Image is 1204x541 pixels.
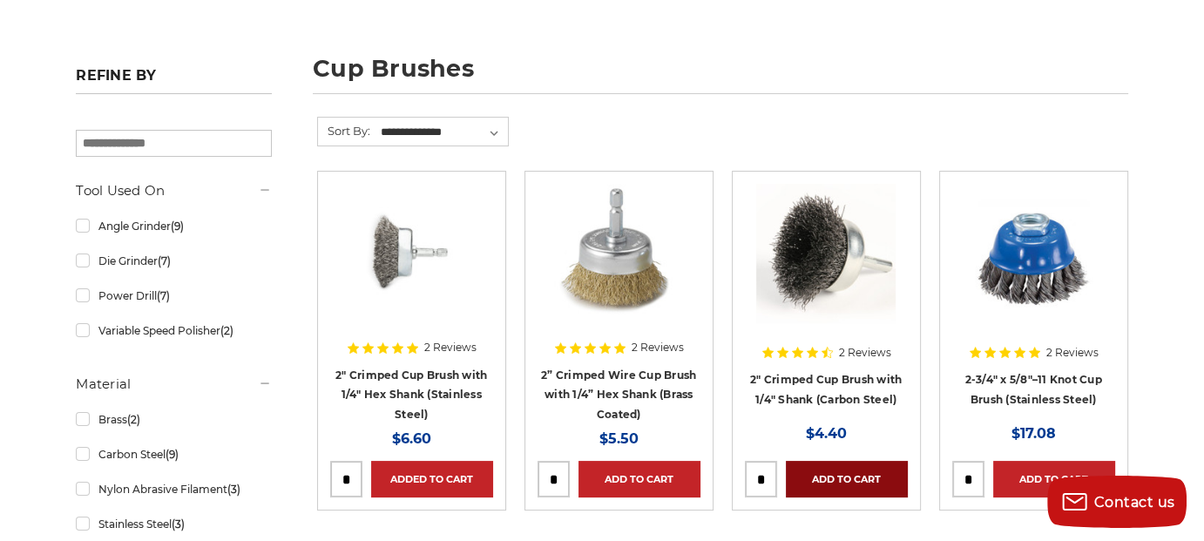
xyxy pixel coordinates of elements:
img: 2" Crimped Cup Brush 193220B [342,184,481,323]
span: (7) [157,289,170,302]
a: 2-3/4″ x 5/8″–11 Knot Cup Brush (Stainless Steel) [952,184,1115,347]
span: (2) [220,324,233,337]
label: Sort By: [318,118,370,144]
span: (3) [172,517,185,531]
span: (3) [227,483,240,496]
span: Contact us [1094,494,1175,511]
img: 2-3/4″ x 5/8″–11 Knot Cup Brush (Stainless Steel) [964,184,1103,323]
span: (9) [166,448,179,461]
a: Brass [76,404,272,435]
span: (2) [127,413,140,426]
a: 2" Crimped Cup Brush with 1/4" Hex Shank (Stainless Steel) [335,369,487,421]
span: $4.40 [806,425,847,442]
a: Nylon Abrasive Filament [76,474,272,504]
a: 2-3/4″ x 5/8″–11 Knot Cup Brush (Stainless Steel) [964,373,1101,406]
a: Added to Cart [371,461,493,497]
h5: Refine by [76,67,272,94]
h5: Material [76,374,272,395]
select: Sort By: [378,119,508,145]
span: 2 Reviews [1046,348,1099,358]
button: Contact us [1047,476,1187,528]
span: $6.60 [392,430,431,447]
a: Power Drill [76,281,272,311]
span: (7) [158,254,171,267]
span: $17.08 [1011,425,1056,442]
a: Die Grinder [76,246,272,276]
a: Crimped Wire Cup Brush with Shank [745,184,908,347]
a: Carbon Steel [76,439,272,470]
a: 2” Crimped Wire Cup Brush with 1/4” Hex Shank (Brass Coated) [541,369,696,421]
span: (9) [171,220,184,233]
h5: Tool Used On [76,180,272,201]
a: 2" Crimped Cup Brush with 1/4" Shank (Carbon Steel) [750,373,902,406]
a: Add to Cart [578,461,700,497]
span: 2 Reviews [632,342,684,353]
a: Angle Grinder [76,211,272,241]
img: Crimped Wire Cup Brush with Shank [756,184,896,323]
span: $5.50 [599,430,639,447]
span: 2 Reviews [839,348,891,358]
a: Stainless Steel [76,509,272,539]
a: Add to Cart [993,461,1115,497]
h1: cup brushes [313,57,1128,94]
a: 2" brass crimped wire cup brush with 1/4" hex shank [538,184,700,347]
a: Add to Cart [786,461,908,497]
img: 2" brass crimped wire cup brush with 1/4" hex shank [549,184,688,323]
a: 2" Crimped Cup Brush 193220B [330,184,493,347]
span: 2 Reviews [424,342,477,353]
a: Variable Speed Polisher [76,315,272,346]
